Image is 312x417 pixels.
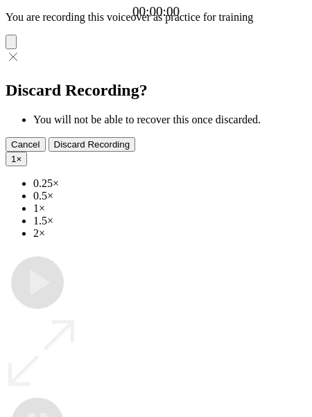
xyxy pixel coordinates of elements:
li: 1× [33,202,306,215]
h2: Discard Recording? [6,81,306,100]
li: 1.5× [33,215,306,227]
button: Cancel [6,137,46,152]
li: 0.25× [33,177,306,190]
li: 0.5× [33,190,306,202]
p: You are recording this voiceover as practice for training [6,11,306,24]
li: You will not be able to recover this once discarded. [33,114,306,126]
span: 1 [11,154,16,164]
li: 2× [33,227,306,240]
a: 00:00:00 [132,4,180,19]
button: Discard Recording [49,137,136,152]
button: 1× [6,152,27,166]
